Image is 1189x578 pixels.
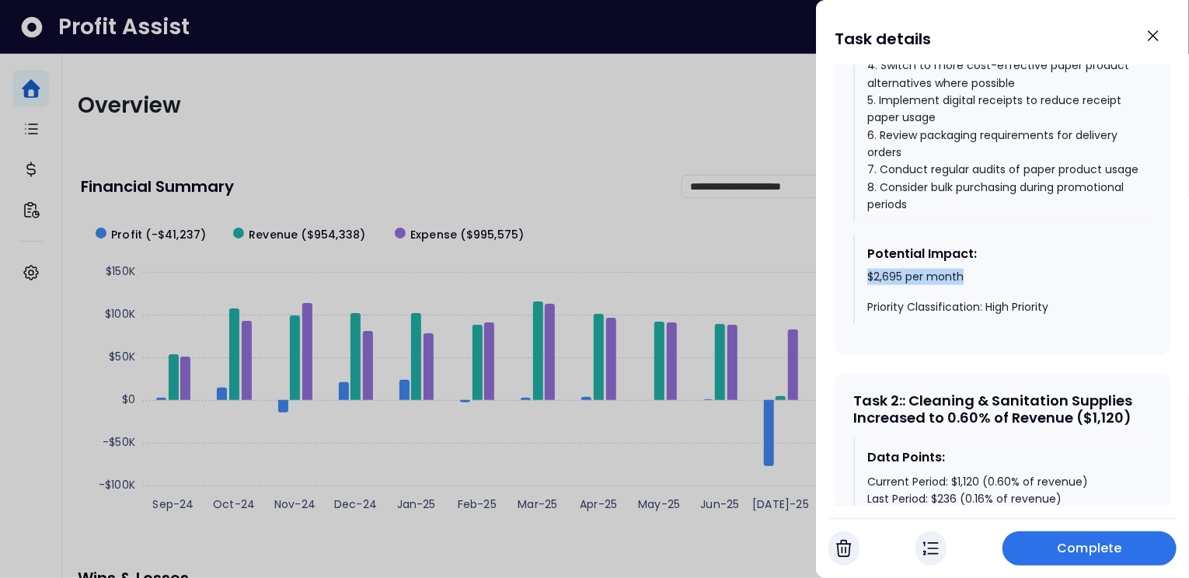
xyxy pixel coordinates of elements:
img: In Progress [923,539,939,558]
button: Complete [1002,531,1177,566]
div: Data Points: [867,448,1139,467]
div: Task 2 : : Cleaning & Sanitation Supplies Increased to 0.60% of Revenue ($1,120) [853,392,1152,426]
div: $2,695 per month Priority Classification: High Priority [867,270,1139,315]
span: Complete [1058,539,1122,558]
button: Close [1136,19,1170,53]
img: Cancel Task [836,539,852,558]
h1: Task details [835,25,931,53]
div: Potential Impact: [867,245,1139,263]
